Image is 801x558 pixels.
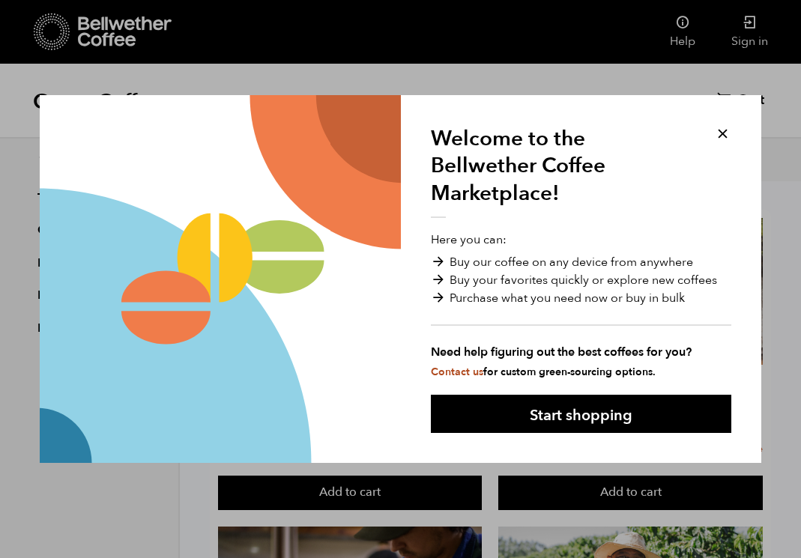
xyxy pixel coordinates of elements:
h1: Welcome to the Bellwether Coffee Marketplace! [431,125,694,218]
strong: Need help figuring out the best coffees for you? [431,343,731,361]
button: Start shopping [431,395,731,433]
p: Here you can: [431,231,731,379]
li: Buy your favorites quickly or explore new coffees [431,271,731,289]
a: Contact us [431,365,483,379]
small: for custom green-sourcing options. [431,365,656,379]
li: Purchase what you need now or buy in bulk [431,289,731,307]
li: Buy our coffee on any device from anywhere [431,253,731,271]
